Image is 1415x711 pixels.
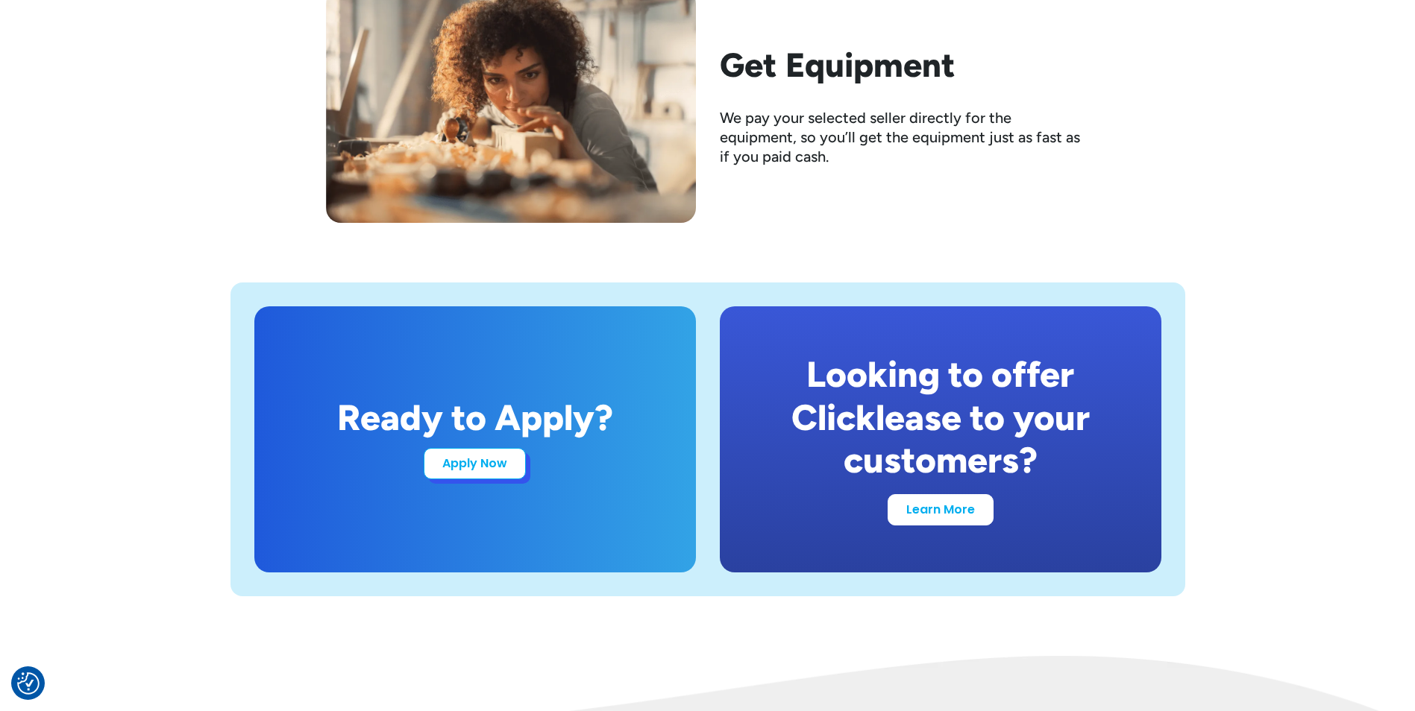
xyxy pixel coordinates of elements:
button: Consent Preferences [17,672,40,695]
img: Revisit consent button [17,672,40,695]
div: Looking to offer Clicklease to your customers? [756,353,1126,482]
h2: Get Equipment [720,45,1090,84]
div: Ready to Apply? [337,396,613,440]
div: We pay your selected seller directly for the equipment, so you’ll get the equipment just as fast ... [720,108,1090,166]
a: Apply Now [424,448,526,479]
a: Learn More [888,494,994,525]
